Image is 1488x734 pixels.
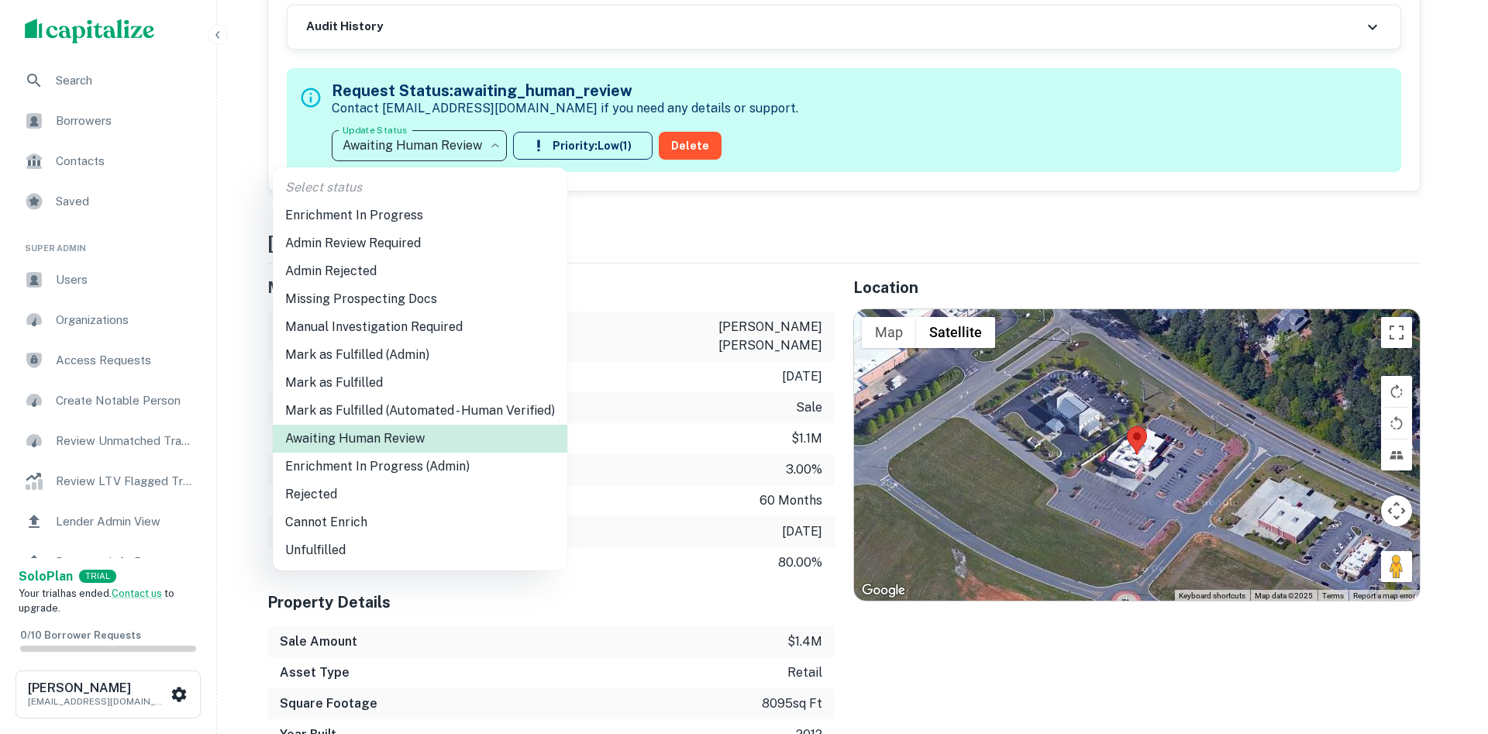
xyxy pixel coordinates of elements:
[273,425,567,453] li: Awaiting Human Review
[273,202,567,229] li: Enrichment In Progress
[273,481,567,508] li: Rejected
[273,341,567,369] li: Mark as Fulfilled (Admin)
[273,229,567,257] li: Admin Review Required
[1410,610,1488,684] iframe: Chat Widget
[273,508,567,536] li: Cannot Enrich
[273,313,567,341] li: Manual Investigation Required
[273,536,567,564] li: Unfulfilled
[273,369,567,397] li: Mark as Fulfilled
[273,285,567,313] li: Missing Prospecting Docs
[273,397,567,425] li: Mark as Fulfilled (Automated - Human Verified)
[273,453,567,481] li: Enrichment In Progress (Admin)
[273,257,567,285] li: Admin Rejected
